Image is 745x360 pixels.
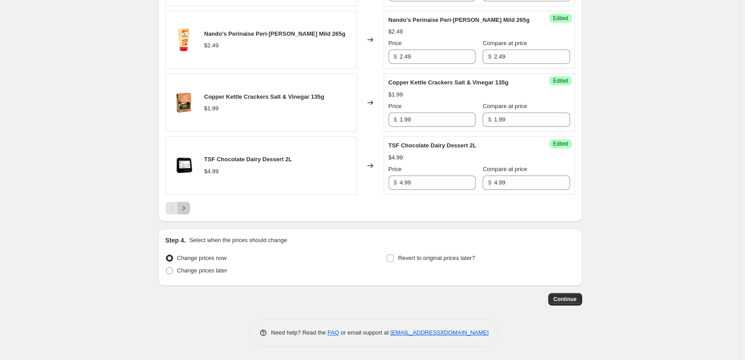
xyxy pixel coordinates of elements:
span: or email support at [339,329,390,336]
span: Revert to original prices later? [398,255,475,261]
span: Copper Kettle Crackers Salt & Vinegar 135g [389,79,509,86]
nav: Pagination [166,202,190,214]
span: Price [389,40,402,46]
h2: Step 4. [166,236,186,245]
span: Copper Kettle Crackers Salt & Vinegar 135g [204,93,324,100]
span: Compare at price [483,166,527,172]
span: $ [394,179,397,186]
button: Continue [548,293,582,306]
span: Edited [553,140,568,147]
span: Need help? Read the [271,329,328,336]
span: Compare at price [483,40,527,46]
span: Nando's Perinaise Peri-[PERSON_NAME] Mild 265g [389,17,530,23]
div: $1.99 [204,104,219,113]
span: Compare at price [483,103,527,109]
span: Edited [553,15,568,22]
div: $4.99 [204,167,219,176]
p: Select when the prices should change [189,236,287,245]
span: Change prices later [177,267,228,274]
span: $ [488,116,491,123]
img: CopperKettleCrackers135g_80x.png [170,89,197,116]
a: [EMAIL_ADDRESS][DOMAIN_NAME] [390,329,488,336]
span: Change prices now [177,255,227,261]
span: Continue [554,296,577,303]
img: NandosPerinaise_80x.png [170,26,197,53]
div: $2.49 [389,27,403,36]
span: Nando's Perinaise Peri-[PERSON_NAME] Mild 265g [204,30,346,37]
span: Price [389,166,402,172]
span: Price [389,103,402,109]
button: Next [178,202,190,214]
span: $ [488,53,491,60]
div: $1.99 [389,90,403,99]
img: TSFChocolateDairyDessert2L_80x.png [170,152,197,179]
span: $ [394,116,397,123]
span: $ [488,179,491,186]
a: FAQ [327,329,339,336]
div: $4.99 [389,153,403,162]
span: TSF Chocolate Dairy Dessert 2L [389,142,476,149]
span: $ [394,53,397,60]
span: TSF Chocolate Dairy Dessert 2L [204,156,292,163]
div: $2.49 [204,41,219,50]
span: Edited [553,77,568,84]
